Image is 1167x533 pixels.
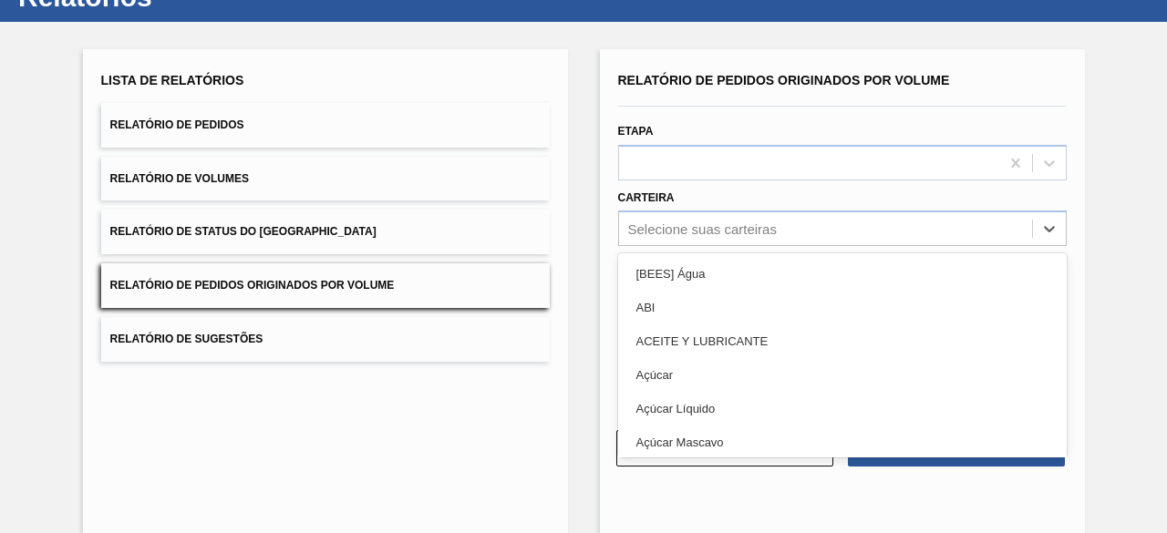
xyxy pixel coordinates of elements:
[110,333,263,345] span: Relatório de Sugestões
[618,392,1067,425] div: Açúcar Líquido
[618,73,950,87] span: Relatório de Pedidos Originados por Volume
[110,225,377,238] span: Relatório de Status do [GEOGRAPHIC_DATA]
[101,317,550,362] button: Relatório de Sugestões
[618,257,1067,291] div: [BEES] Água
[628,221,777,237] div: Selecione suas carteiras
[110,279,395,292] span: Relatório de Pedidos Originados por Volume
[618,425,1067,459] div: Açúcar Mascavo
[618,125,654,138] label: Etapa
[110,118,244,131] span: Relatório de Pedidos
[618,358,1067,392] div: Açúcar
[101,210,550,254] button: Relatório de Status do [GEOGRAPHIC_DATA]
[618,324,1067,358] div: ACEITE Y LUBRICANTE
[101,263,550,308] button: Relatório de Pedidos Originados por Volume
[618,191,675,204] label: Carteira
[101,103,550,148] button: Relatório de Pedidos
[616,430,833,466] button: Limpar
[101,157,550,201] button: Relatório de Volumes
[618,291,1067,324] div: ABI
[101,73,244,87] span: Lista de Relatórios
[110,172,249,185] span: Relatório de Volumes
